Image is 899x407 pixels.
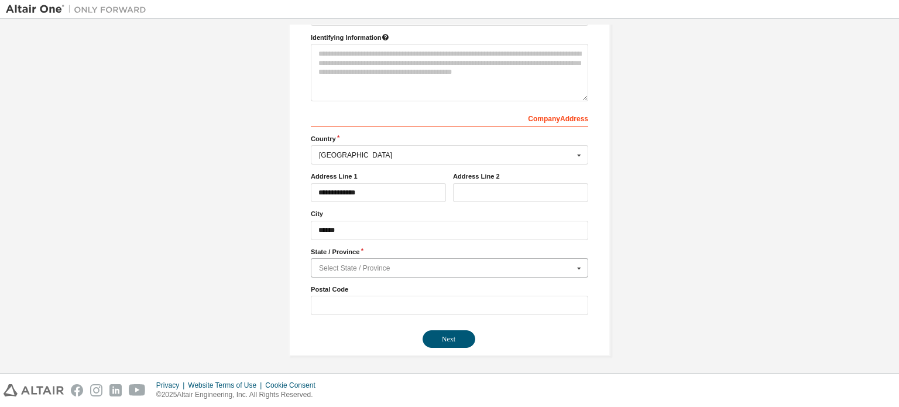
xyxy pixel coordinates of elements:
label: Country [311,134,588,143]
label: City [311,209,588,218]
label: Postal Code [311,285,588,294]
div: Select State / Province [319,265,574,272]
label: State / Province [311,247,588,256]
img: youtube.svg [129,384,146,396]
div: [GEOGRAPHIC_DATA] [319,152,574,159]
img: linkedin.svg [109,384,122,396]
div: Cookie Consent [265,381,322,390]
p: © 2025 Altair Engineering, Inc. All Rights Reserved. [156,390,322,400]
img: facebook.svg [71,384,83,396]
div: Privacy [156,381,188,390]
img: altair_logo.svg [4,384,64,396]
label: Address Line 2 [453,172,588,181]
label: Address Line 1 [311,172,446,181]
label: Please provide any information that will help our support team identify your company. Email and n... [311,33,588,42]
button: Next [423,330,475,348]
img: instagram.svg [90,384,102,396]
div: Website Terms of Use [188,381,265,390]
div: Company Address [311,108,588,127]
img: Altair One [6,4,152,15]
